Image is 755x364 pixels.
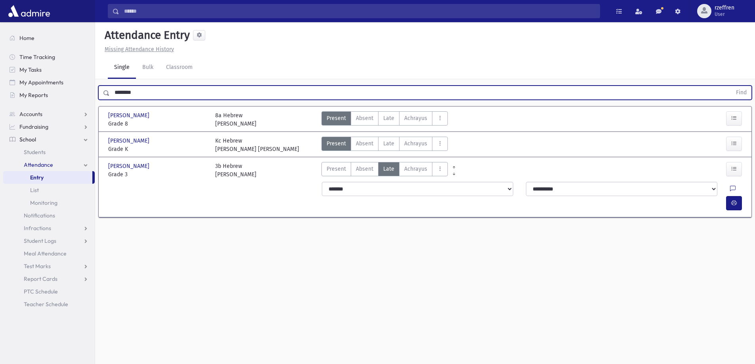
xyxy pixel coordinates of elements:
[108,162,151,170] span: [PERSON_NAME]
[30,199,57,206] span: Monitoring
[3,273,95,285] a: Report Cards
[356,165,373,173] span: Absent
[108,57,136,79] a: Single
[108,170,207,179] span: Grade 3
[3,222,95,234] a: Infractions
[19,136,36,143] span: School
[715,5,734,11] span: rzeffren
[160,57,199,79] a: Classroom
[24,288,58,295] span: PTC Schedule
[19,34,34,42] span: Home
[24,301,68,308] span: Teacher Schedule
[404,165,427,173] span: Achrayus
[383,114,394,122] span: Late
[3,209,95,222] a: Notifications
[101,29,190,42] h5: Attendance Entry
[136,57,160,79] a: Bulk
[3,120,95,133] a: Fundraising
[327,139,346,148] span: Present
[383,165,394,173] span: Late
[108,120,207,128] span: Grade 8
[3,76,95,89] a: My Appointments
[321,137,448,153] div: AttTypes
[3,247,95,260] a: Meal Attendance
[215,111,256,128] div: 8a Hebrew [PERSON_NAME]
[3,32,95,44] a: Home
[19,123,48,130] span: Fundraising
[404,139,427,148] span: Achrayus
[24,225,51,232] span: Infractions
[19,79,63,86] span: My Appointments
[108,137,151,145] span: [PERSON_NAME]
[215,162,256,179] div: 3b Hebrew [PERSON_NAME]
[19,91,48,99] span: My Reports
[24,275,57,282] span: Report Cards
[3,146,95,158] a: Students
[3,298,95,311] a: Teacher Schedule
[327,114,346,122] span: Present
[30,174,44,181] span: Entry
[3,196,95,209] a: Monitoring
[24,149,46,156] span: Students
[24,250,67,257] span: Meal Attendance
[108,111,151,120] span: [PERSON_NAME]
[24,263,51,270] span: Test Marks
[3,63,95,76] a: My Tasks
[356,114,373,122] span: Absent
[19,53,55,61] span: Time Tracking
[119,4,600,18] input: Search
[327,165,346,173] span: Present
[3,158,95,171] a: Attendance
[108,145,207,153] span: Grade K
[356,139,373,148] span: Absent
[3,108,95,120] a: Accounts
[215,137,299,153] div: Kc Hebrew [PERSON_NAME] [PERSON_NAME]
[3,234,95,247] a: Student Logs
[24,161,53,168] span: Attendance
[3,89,95,101] a: My Reports
[3,51,95,63] a: Time Tracking
[404,114,427,122] span: Achrayus
[19,111,42,118] span: Accounts
[3,285,95,298] a: PTC Schedule
[101,46,174,53] a: Missing Attendance History
[3,133,95,146] a: School
[24,237,56,244] span: Student Logs
[731,86,751,99] button: Find
[3,171,92,184] a: Entry
[3,260,95,273] a: Test Marks
[105,46,174,53] u: Missing Attendance History
[321,111,448,128] div: AttTypes
[321,162,448,179] div: AttTypes
[24,212,55,219] span: Notifications
[19,66,42,73] span: My Tasks
[383,139,394,148] span: Late
[3,184,95,196] a: List
[30,187,39,194] span: List
[6,3,52,19] img: AdmirePro
[715,11,734,17] span: User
